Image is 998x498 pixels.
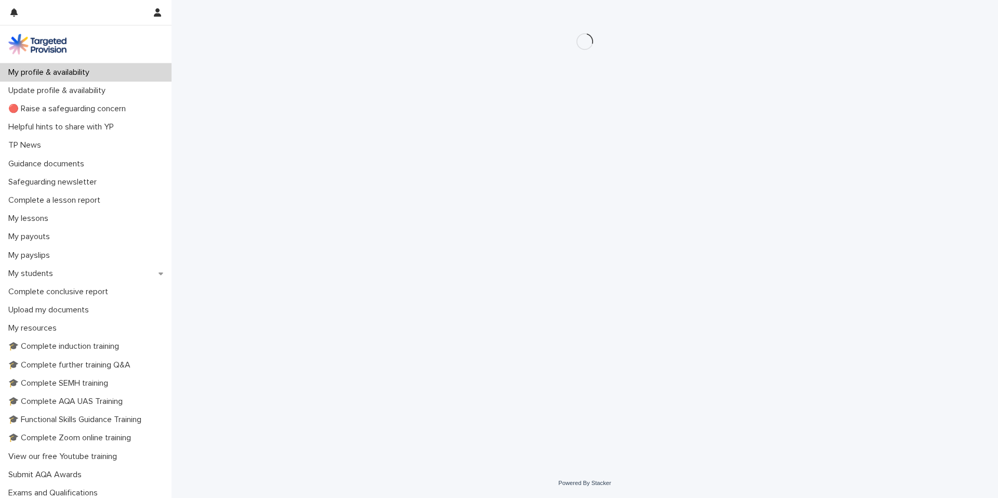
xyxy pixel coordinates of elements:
p: 🎓 Complete Zoom online training [4,433,139,443]
p: 🎓 Complete induction training [4,342,127,351]
a: Powered By Stacker [558,480,611,486]
p: 🎓 Functional Skills Guidance Training [4,415,150,425]
p: Helpful hints to share with YP [4,122,122,132]
p: Guidance documents [4,159,93,169]
p: Update profile & availability [4,86,114,96]
img: M5nRWzHhSzIhMunXDL62 [8,34,67,55]
p: TP News [4,140,49,150]
p: Complete conclusive report [4,287,116,297]
p: My students [4,269,61,279]
p: Complete a lesson report [4,195,109,205]
p: 🎓 Complete AQA UAS Training [4,397,131,407]
p: My profile & availability [4,68,98,77]
p: Exams and Qualifications [4,488,106,498]
p: My payslips [4,251,58,260]
p: My payouts [4,232,58,242]
p: 🎓 Complete further training Q&A [4,360,139,370]
p: Safeguarding newsletter [4,177,105,187]
p: 🔴 Raise a safeguarding concern [4,104,134,114]
p: My lessons [4,214,57,224]
p: My resources [4,323,65,333]
p: Submit AQA Awards [4,470,90,480]
p: 🎓 Complete SEMH training [4,378,116,388]
p: Upload my documents [4,305,97,315]
p: View our free Youtube training [4,452,125,462]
